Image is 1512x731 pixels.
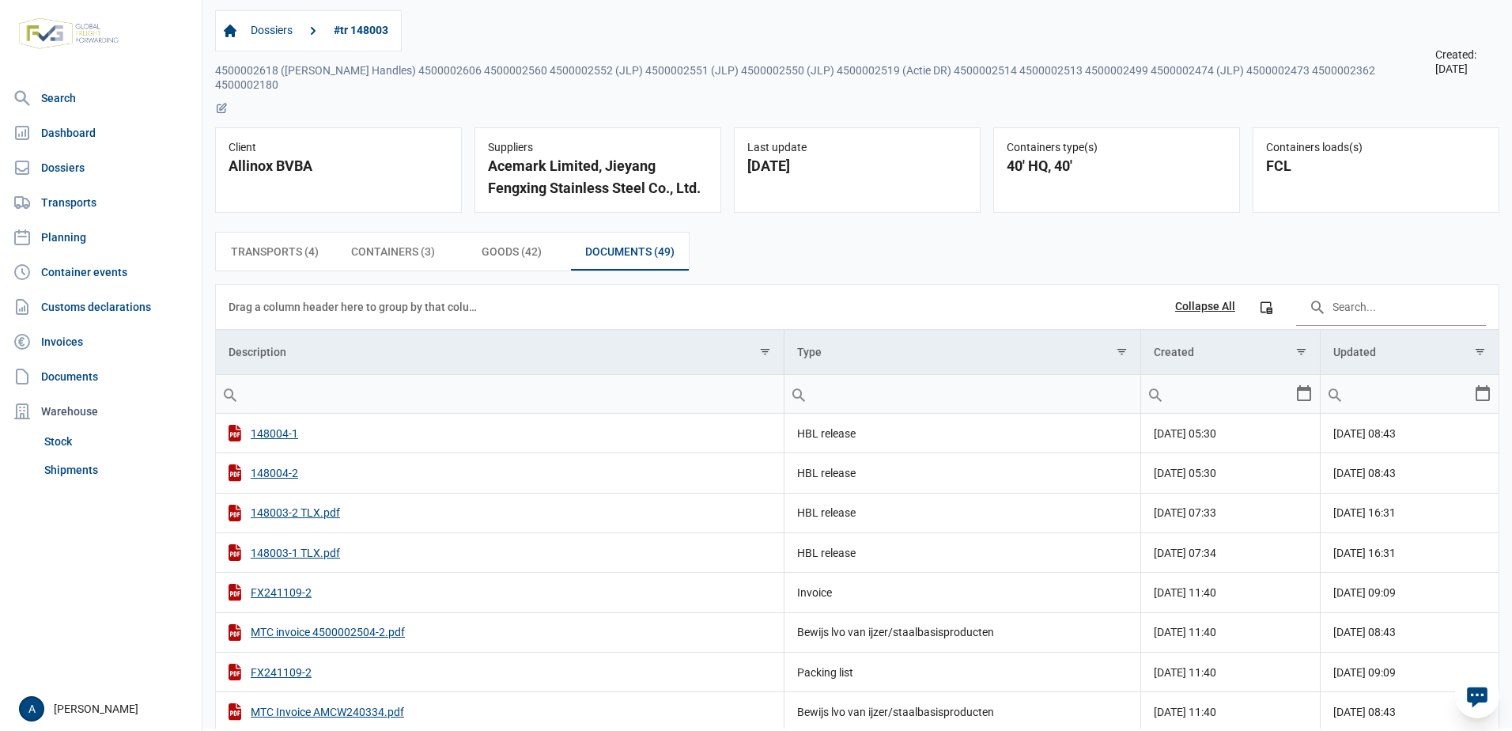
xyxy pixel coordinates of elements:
img: FVG - Global freight forwarding [13,12,125,55]
td: HBL release [784,453,1141,493]
span: [DATE] 16:31 [1333,506,1396,519]
span: Created: [DATE] [1435,48,1499,77]
span: Documents (49) [585,242,675,261]
div: Search box [784,375,813,413]
div: Allinox BVBA [229,155,448,177]
button: A [19,696,44,722]
div: FX241109-2 [229,664,771,680]
span: Show filter options for column 'Description' [759,346,771,358]
a: Dossiers [244,17,299,44]
td: HBL release [784,414,1141,453]
div: FX241109-2 [229,584,771,600]
td: HBL release [784,532,1141,572]
a: Planning [6,222,195,253]
td: Filter cell [784,374,1141,413]
a: Transports [6,187,195,218]
div: Suppliers [488,141,708,155]
span: [DATE] 05:30 [1154,467,1216,479]
div: Search box [1141,375,1170,413]
div: 40' HQ, 40' [1007,155,1227,177]
td: HBL release [784,493,1141,532]
td: Column Updated [1320,330,1499,375]
td: Bewijs lvo van ijzer/staalbasisproducten [784,612,1141,652]
td: Column Type [784,330,1141,375]
div: 148004-2 [229,464,771,481]
a: Search [6,82,195,114]
input: Filter cell [1321,375,1473,413]
span: Show filter options for column 'Created' [1295,346,1307,358]
div: Collapse All [1175,300,1235,314]
div: FCL [1266,155,1486,177]
div: 148003-1 TLX.pdf [229,544,771,561]
span: [DATE] 05:30 [1154,427,1216,440]
span: [DATE] 09:09 [1333,666,1396,679]
span: [DATE] 07:34 [1154,547,1216,559]
span: [DATE] 08:43 [1333,427,1396,440]
div: Drag a column header here to group by that column [229,294,482,320]
div: 148003-2 TLX.pdf [229,505,771,521]
span: Containers (3) [351,242,435,261]
a: Customs declarations [6,291,195,323]
div: Containers loads(s) [1266,141,1486,155]
div: [DATE] [747,155,967,177]
input: Filter cell [216,375,784,413]
td: Filter cell [1320,374,1499,413]
span: Show filter options for column 'Updated' [1474,346,1486,358]
td: Column Description [216,330,784,375]
div: Type [797,346,822,358]
span: [DATE] 11:40 [1154,626,1216,638]
div: MTC Invoice AMCW240334.pdf [229,703,771,720]
span: [DATE] 11:40 [1154,666,1216,679]
span: [DATE] 11:40 [1154,586,1216,599]
a: Invoices [6,326,195,358]
input: Filter cell [1141,375,1295,413]
div: Description [229,346,286,358]
a: #tr 148003 [327,17,395,44]
td: Filter cell [216,374,784,413]
a: Container events [6,256,195,288]
a: Stock [38,427,195,456]
span: [DATE] 16:31 [1333,547,1396,559]
td: Filter cell [1141,374,1321,413]
div: Search box [1321,375,1349,413]
span: [DATE] 08:43 [1333,626,1396,638]
a: Dashboard [6,117,195,149]
div: [PERSON_NAME] [19,696,192,722]
div: Last update [747,141,967,155]
span: [DATE] 11:40 [1154,706,1216,718]
input: Filter cell [784,375,1140,413]
div: Data grid toolbar [229,285,1486,329]
td: Packing list [784,652,1141,691]
span: [DATE] 08:43 [1333,467,1396,479]
input: Search in the data grid [1296,288,1486,326]
a: Documents [6,361,195,392]
div: Select [1295,375,1314,413]
div: Column Chooser [1252,293,1280,321]
div: 4500002618 ([PERSON_NAME] Handles) 4500002606 4500002560 4500002552 (JLP) 4500002551 (JLP) 450000... [215,64,1435,115]
div: 148004-1 [229,425,771,441]
div: Updated [1333,346,1376,358]
span: [DATE] 09:09 [1333,586,1396,599]
div: Warehouse [6,396,195,427]
div: Created [1154,346,1194,358]
div: Client [229,141,448,155]
span: [DATE] 08:43 [1333,706,1396,718]
td: Invoice [784,573,1141,612]
span: Show filter options for column 'Type' [1116,346,1128,358]
div: MTC invoice 4500002504-2.pdf [229,624,771,641]
span: [DATE] 07:33 [1154,506,1216,519]
div: Containers type(s) [1007,141,1227,155]
div: Acemark Limited, Jieyang Fengxing Stainless Steel Co., Ltd. [488,155,708,199]
div: Search box [216,375,244,413]
a: Dossiers [6,152,195,184]
a: Shipments [38,456,195,484]
span: Transports (4) [231,242,319,261]
span: Goods (42) [482,242,542,261]
td: Column Created [1141,330,1321,375]
div: Select [1473,375,1492,413]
